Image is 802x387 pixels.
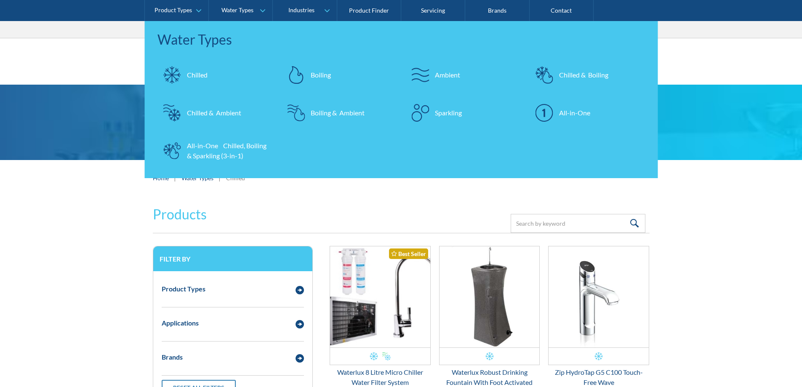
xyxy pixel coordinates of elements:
[187,70,208,80] div: Chilled
[311,70,331,80] div: Boiling
[281,60,397,90] a: Boiling
[157,60,273,90] a: Chilled
[153,204,207,224] h2: Products
[281,98,397,128] a: Boiling & Ambient
[187,141,269,161] div: All-in-One Chilled, Boiling & Sparkling (3-in-1)
[187,108,241,118] div: Chilled & Ambient
[311,108,365,118] div: Boiling & Ambient
[162,318,199,328] div: Applications
[559,108,590,118] div: All-in-One
[145,21,658,178] nav: Water Types
[157,98,273,128] a: Chilled & Ambient
[157,136,273,165] a: All-in-One Chilled, Boiling & Sparkling (3-in-1)
[435,108,462,118] div: Sparkling
[157,29,645,50] div: Water Types
[559,70,608,80] div: Chilled & Boiling
[440,246,540,347] img: Waterlux Robust Drinking Fountain With Foot Activated Glass Filler
[162,284,205,294] div: Product Types
[511,214,645,233] input: Search by keyword
[221,7,253,14] div: Water Types
[155,7,192,14] div: Product Types
[549,246,649,347] img: Zip HydroTap G5 C100 Touch-Free Wave
[288,7,314,14] div: Industries
[162,352,183,362] div: Brands
[435,70,460,80] div: Ambient
[530,98,645,128] a: All-in-One
[405,60,521,90] a: Ambient
[530,60,645,90] a: Chilled & Boiling
[405,98,521,128] a: Sparkling
[389,248,428,259] div: Best Seller
[330,246,430,347] img: Waterlux 8 Litre Micro Chiller Water Filter System
[160,255,306,263] h3: Filter by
